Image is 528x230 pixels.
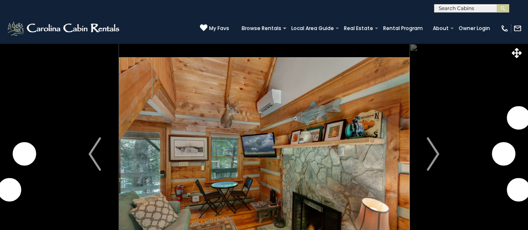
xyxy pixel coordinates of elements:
a: Real Estate [340,23,377,34]
a: Local Area Guide [287,23,338,34]
img: arrow [427,137,440,171]
a: Owner Login [455,23,494,34]
img: arrow [88,137,101,171]
a: My Favs [200,24,229,33]
img: phone-regular-white.png [500,24,509,33]
img: mail-regular-white.png [513,24,522,33]
span: My Favs [209,25,229,32]
a: About [429,23,453,34]
a: Browse Rentals [237,23,285,34]
a: Rental Program [379,23,427,34]
img: White-1-2.png [6,20,122,37]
